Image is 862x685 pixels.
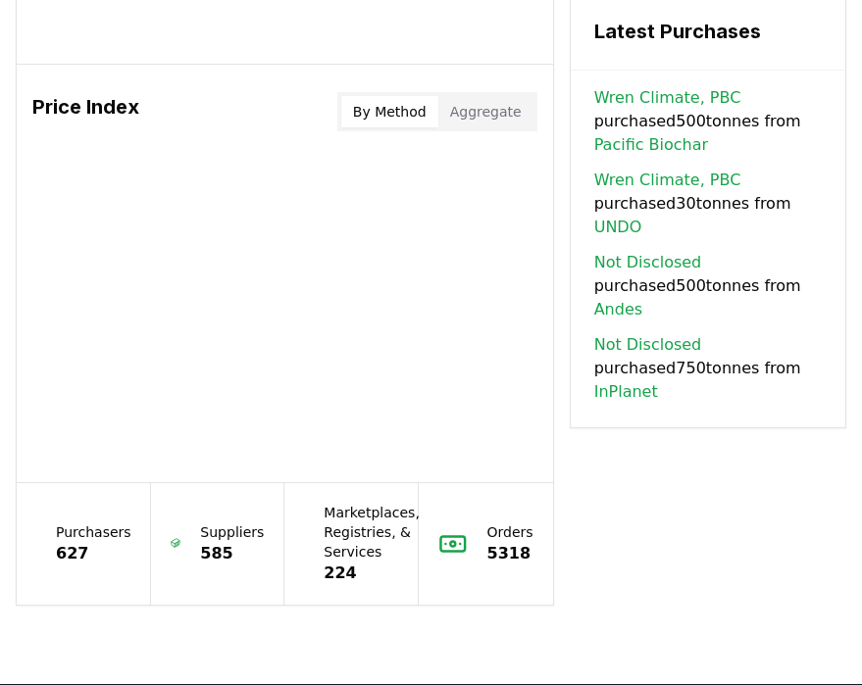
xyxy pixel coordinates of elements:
[594,86,741,110] a: Wren Climate, PBC
[324,562,420,585] p: 224
[594,251,702,274] a: Not Disclosed
[594,333,702,357] a: Not Disclosed
[594,380,658,404] a: InPlanet
[200,542,264,565] p: 585
[32,92,139,131] h3: Price Index
[438,96,533,127] button: Aggregate
[487,542,533,565] p: 5318
[56,522,131,542] p: Purchasers
[594,169,741,192] a: Wren Climate, PBC
[324,503,420,562] p: Marketplaces, Registries, & Services
[594,333,822,404] span: purchased 750 tonnes from
[200,522,264,542] p: Suppliers
[487,522,533,542] p: Orders
[594,298,642,321] a: Andes
[56,542,131,565] p: 627
[341,96,438,127] button: By Method
[594,216,642,239] a: UNDO
[594,86,822,157] span: purchased 500 tonnes from
[594,133,708,157] a: Pacific Biochar
[594,169,822,239] span: purchased 30 tonnes from
[594,251,822,321] span: purchased 500 tonnes from
[594,17,822,46] h3: Latest Purchases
